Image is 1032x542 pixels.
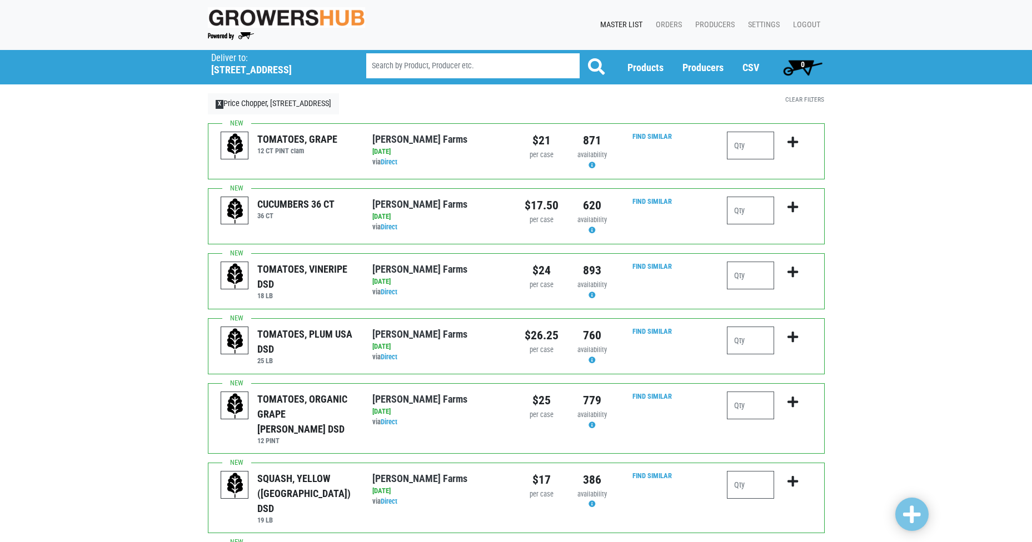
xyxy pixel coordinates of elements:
[257,212,335,220] h6: 36 CT
[577,215,607,224] span: availability
[575,132,609,149] div: 871
[372,277,507,287] div: [DATE]
[381,353,397,361] a: Direct
[257,392,356,436] div: TOMATOES, ORGANIC GRAPE [PERSON_NAME] DSD
[778,56,827,78] a: 0
[577,410,607,419] span: availability
[647,14,686,36] a: Orders
[211,53,338,64] p: Deliver to:
[257,516,356,524] h6: 19 LB
[372,328,467,340] a: [PERSON_NAME] Farms
[632,327,672,335] a: Find Similar
[257,262,356,292] div: TOMATOES, VINERIPE DSD
[372,222,507,233] div: via
[727,471,774,499] input: Qty
[257,147,337,155] h6: 12 CT PINT clam
[632,197,672,205] a: Find Similar
[381,497,397,505] a: Direct
[742,62,759,73] a: CSV
[785,96,824,103] a: Clear Filters
[525,132,559,149] div: $21
[577,280,607,289] span: availability
[525,280,559,290] div: per case
[627,62,664,73] a: Products
[257,292,356,300] h6: 18 LB
[591,14,647,36] a: Master List
[575,471,609,489] div: 386
[372,212,507,222] div: [DATE]
[372,263,467,275] a: [PERSON_NAME] Farms
[575,262,609,279] div: 893
[257,436,356,445] h6: 12 PINT
[525,327,559,344] div: $26.25
[727,197,774,224] input: Qty
[575,327,609,344] div: 760
[221,132,249,160] img: placeholder-variety-43d6402dacf2d531de610a020419775a.svg
[784,14,825,36] a: Logout
[372,473,467,484] a: [PERSON_NAME] Farms
[372,198,467,210] a: [PERSON_NAME] Farms
[381,158,397,166] a: Direct
[257,327,356,357] div: TOMATOES, PLUM USA DSD
[257,197,335,212] div: CUCUMBERS 36 CT
[727,132,774,159] input: Qty
[216,100,224,109] span: X
[221,197,249,225] img: placeholder-variety-43d6402dacf2d531de610a020419775a.svg
[366,53,580,78] input: Search by Product, Producer etc.
[372,393,467,405] a: [PERSON_NAME] Farms
[257,357,356,365] h6: 25 LB
[577,150,607,159] span: availability
[632,132,672,140] a: Find Similar
[208,93,340,114] a: XPrice Chopper, [STREET_ADDRESS]
[525,215,559,225] div: per case
[727,392,774,419] input: Qty
[381,418,397,426] a: Direct
[372,342,507,352] div: [DATE]
[381,223,397,231] a: Direct
[221,262,249,290] img: placeholder-variety-43d6402dacf2d531de610a020419775a.svg
[525,150,559,160] div: per case
[372,496,507,507] div: via
[801,60,805,69] span: 0
[525,197,559,214] div: $17.50
[221,327,249,355] img: placeholder-variety-43d6402dacf2d531de610a020419775a.svg
[632,471,672,480] a: Find Similar
[525,345,559,355] div: per case
[739,14,784,36] a: Settings
[632,392,672,400] a: Find Similar
[257,132,337,147] div: TOMATOES, GRAPE
[372,147,507,157] div: [DATE]
[575,392,609,409] div: 779
[372,133,467,145] a: [PERSON_NAME] Farms
[632,262,672,270] a: Find Similar
[525,262,559,279] div: $24
[372,406,507,417] div: [DATE]
[575,197,609,214] div: 620
[221,471,249,499] img: placeholder-variety-43d6402dacf2d531de610a020419775a.svg
[525,489,559,500] div: per case
[525,471,559,489] div: $17
[372,157,507,168] div: via
[525,392,559,409] div: $25
[211,64,338,76] h5: [STREET_ADDRESS]
[372,486,507,496] div: [DATE]
[727,327,774,354] input: Qty
[208,32,254,40] img: Powered by Big Wheelbarrow
[381,288,397,296] a: Direct
[211,50,346,76] span: Price Chopper, Erie Boulevard, #172 (2515 Erie Blvd E, Syracuse, NY 13224, USA)
[577,345,607,354] span: availability
[727,262,774,289] input: Qty
[372,287,507,298] div: via
[372,417,507,428] div: via
[208,7,366,28] img: original-fc7597fdc6adbb9d0e2ae620e786d1a2.jpg
[686,14,739,36] a: Producers
[372,352,507,363] div: via
[525,410,559,420] div: per case
[221,392,249,420] img: placeholder-variety-43d6402dacf2d531de610a020419775a.svg
[682,62,724,73] a: Producers
[577,490,607,498] span: availability
[257,471,356,516] div: SQUASH, YELLOW ([GEOGRAPHIC_DATA]) DSD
